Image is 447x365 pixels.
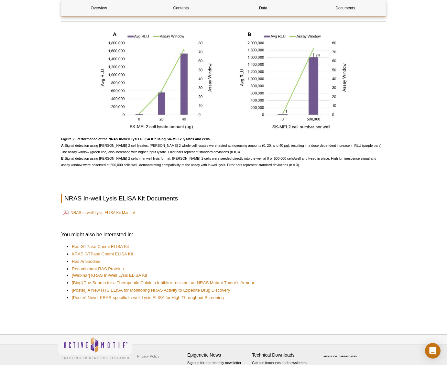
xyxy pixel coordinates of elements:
a: Privacy Policy [136,351,161,361]
a: Documents [308,0,383,16]
a: [Webinar] KRAS In-Well Lysis ELISA Kit [72,272,147,279]
h4: Epigenetic News [187,352,249,358]
a: KRAS GTPase Chemi ELISA Kit [72,251,133,257]
h3: You might also be interested in: [61,231,386,239]
span: Signal detection using [PERSON_NAME]-2 cell lysates: [PERSON_NAME]-2 whole cell lysates were test... [61,137,382,167]
a: [Poster] Novel KRAS-specific In-well Lysis ELISA for High Throughput Screening [72,295,224,301]
a: Ras GTPase Chemi ELISA Kit [72,243,129,250]
h4: Technical Downloads [252,352,313,358]
strong: Figure 2: Performance of the NRAS In-well Lysis ELISA Kit using SK-MEL2 lysates and cells. [61,137,211,141]
img: Active Motif, [58,335,132,361]
a: NRAS In-well Lysis ELISA Kit Manual [63,209,135,217]
a: Contents [144,0,218,16]
a: [Poster] A New HTS ELISA for Monitoring NRAS Activity to Expedite Drug Discovery [72,287,230,294]
h2: NRAS In-well Lysis ELISA Kit Documents [61,194,386,203]
div: Open Intercom Messenger [425,343,441,359]
table: Click to Verify - This site chose Symantec SSL for secure e-commerce and confidential communicati... [317,346,365,360]
a: Ras Antibodies [72,258,100,265]
a: Overview [61,0,136,16]
strong: A: [61,144,65,147]
a: Data [226,0,300,16]
img: KRAS Data Figure 2 [94,27,353,134]
a: [Blog] The Search for a Therapeutic Chink in Inhibitor-resistant an NRAS Mutant Tumor’s Armour [72,280,254,286]
strong: B: [61,156,65,160]
a: ABOUT SSL CERTIFICATES [323,355,357,358]
a: Recombinant RAS Proteins [72,266,124,272]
